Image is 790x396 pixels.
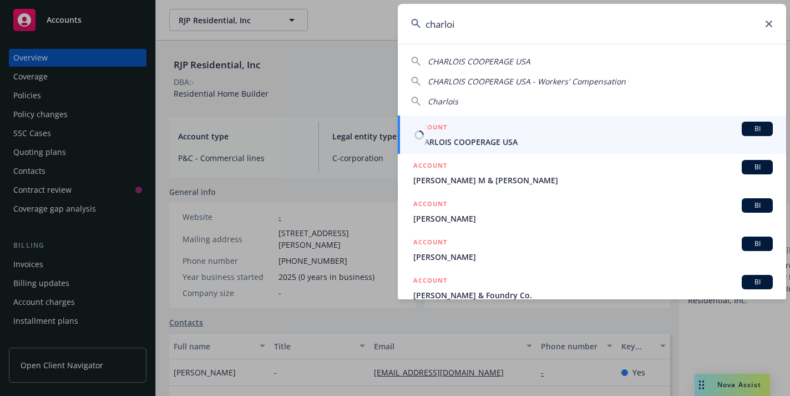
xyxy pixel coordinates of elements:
[398,192,786,230] a: ACCOUNTBI[PERSON_NAME]
[746,162,768,172] span: BI
[428,56,530,67] span: CHARLOIS COOPERAGE USA
[413,174,773,186] span: [PERSON_NAME] M & [PERSON_NAME]
[413,289,773,301] span: [PERSON_NAME] & Foundry Co.
[413,213,773,224] span: [PERSON_NAME]
[413,122,447,135] h5: ACCOUNT
[398,230,786,269] a: ACCOUNTBI[PERSON_NAME]
[413,198,447,212] h5: ACCOUNT
[746,239,768,249] span: BI
[746,200,768,210] span: BI
[413,251,773,263] span: [PERSON_NAME]
[398,154,786,192] a: ACCOUNTBI[PERSON_NAME] M & [PERSON_NAME]
[413,275,447,288] h5: ACCOUNT
[428,96,458,107] span: Charlois
[413,237,447,250] h5: ACCOUNT
[746,124,768,134] span: BI
[413,136,773,148] span: CHARLOIS COOPERAGE USA
[746,277,768,287] span: BI
[428,76,626,87] span: CHARLOIS COOPERAGE USA - Workers' Compensation
[398,116,786,154] a: ACCOUNTBICHARLOIS COOPERAGE USA
[398,269,786,307] a: ACCOUNTBI[PERSON_NAME] & Foundry Co.
[413,160,447,173] h5: ACCOUNT
[398,4,786,44] input: Search...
